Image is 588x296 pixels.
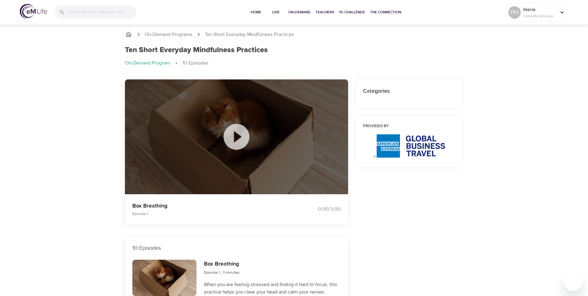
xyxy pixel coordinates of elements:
[205,31,294,38] p: Ten Short Everyday Mindfulness Practices
[132,202,287,210] p: Box Breathing
[563,271,583,291] iframe: Button to launch messaging window
[204,270,240,275] span: Episode 1 - 3 minutes
[125,60,170,67] p: On-Demand Program
[288,9,311,16] span: On-Demand
[204,281,340,296] p: When you are feeling stressed and finding it hard to focus, this practice helps you clear your he...
[294,206,341,213] div: 0:00 / 3:00
[508,6,521,19] div: PH
[183,60,209,67] p: 10 Episodes
[363,123,456,130] h6: Provided by
[145,31,192,38] a: On-Demand Programs
[523,13,556,19] p: 0 Mindful Minutes
[363,87,456,96] h6: Categories
[523,6,556,13] p: Haria
[268,9,283,16] span: Live
[68,6,136,19] input: Find programs, teachers, etc...
[125,46,268,55] h1: Ten Short Everyday Mindfulness Practices
[249,9,263,16] span: Home
[370,9,401,16] span: The Connection
[20,4,47,19] img: logo
[374,134,445,158] img: AmEx%20GBT%20logo.png
[125,31,463,38] nav: breadcrumb
[132,211,287,217] p: Episode 1
[125,60,463,67] nav: breadcrumb
[204,260,240,269] h6: Box Breathing
[132,244,341,252] p: 10 Episodes
[316,9,334,16] span: Teachers
[339,9,365,16] span: 1% Challenge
